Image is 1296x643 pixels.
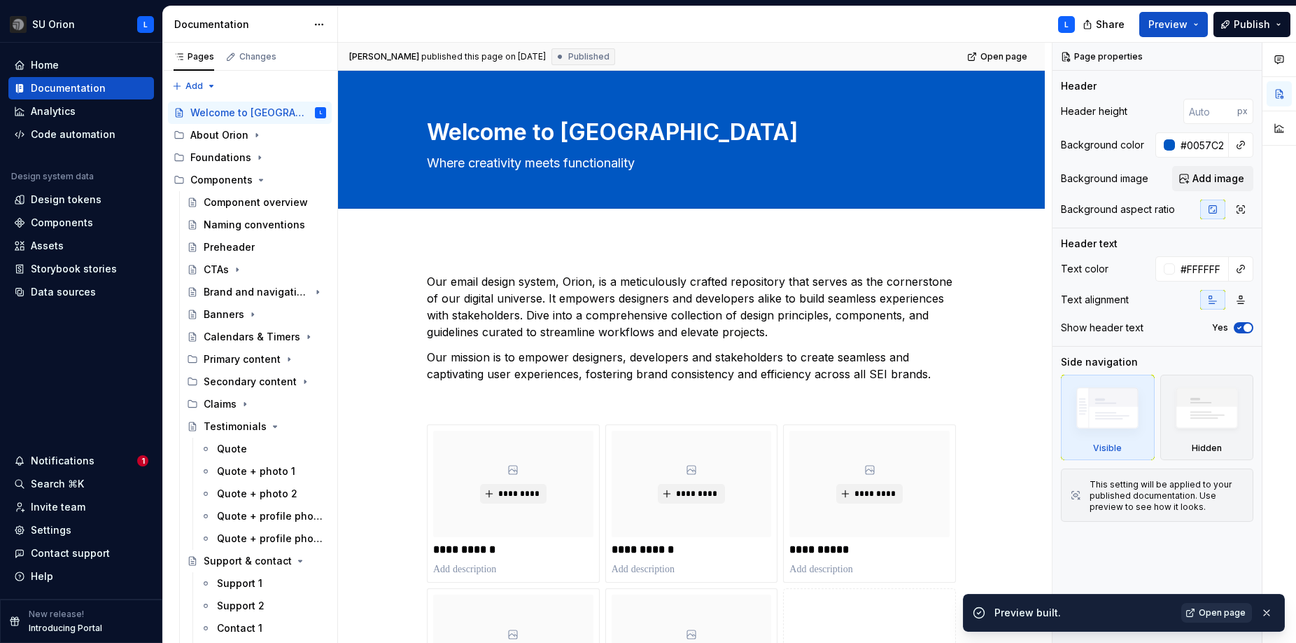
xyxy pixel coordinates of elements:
[204,285,309,299] div: Brand and navigation bars
[204,554,292,568] div: Support & contact
[568,51,610,62] span: Published
[1175,256,1229,282] input: Auto
[980,51,1027,62] span: Open page
[427,349,956,382] p: Our mission is to empower designers, developers and stakeholders to create seamless and captivati...
[168,169,332,191] div: Components
[424,152,953,174] textarea: Where creativity meets functionality
[217,442,247,456] div: Quote
[195,460,332,483] a: Quote + photo 1
[1061,172,1148,186] div: Background image
[174,18,307,32] div: Documentation
[181,303,332,326] a: Banners
[8,54,154,76] a: Home
[31,523,71,537] div: Settings
[217,576,262,590] div: Support 1
[204,397,237,411] div: Claims
[217,599,265,613] div: Support 2
[168,124,332,146] div: About Orion
[1213,12,1290,37] button: Publish
[31,477,84,491] div: Search ⌘K
[8,450,154,472] button: Notifications1
[1148,18,1188,32] span: Preview
[1076,12,1134,37] button: Share
[181,236,332,258] a: Preheader
[1199,607,1246,618] span: Open page
[31,500,85,514] div: Invite team
[31,569,53,583] div: Help
[181,258,332,281] a: CTAs
[29,609,84,620] p: New release!
[239,51,276,62] div: Changes
[190,106,306,120] div: Welcome to [GEOGRAPHIC_DATA]
[181,393,332,415] div: Claims
[31,239,64,253] div: Assets
[204,307,244,321] div: Banners
[1061,321,1143,335] div: Show header text
[174,51,214,62] div: Pages
[349,51,419,62] span: [PERSON_NAME]
[190,173,253,187] div: Components
[994,606,1173,620] div: Preview built.
[195,617,332,639] a: Contact 1
[195,572,332,595] a: Support 1
[1192,443,1222,454] div: Hidden
[204,420,267,434] div: Testimonials
[1139,12,1208,37] button: Preview
[195,438,332,460] a: Quote
[143,19,148,30] div: L
[1181,603,1252,623] a: Open page
[8,77,154,99] a: Documentation
[31,546,110,560] div: Contact support
[1160,375,1254,460] div: Hidden
[320,106,322,120] div: L
[195,527,332,550] a: Quote + profile photo 2
[8,123,154,146] a: Code automation
[31,216,93,230] div: Components
[32,18,75,32] div: SU Orion
[204,375,297,389] div: Secondary content
[204,352,281,366] div: Primary content
[181,348,332,371] div: Primary content
[1061,262,1108,276] div: Text color
[8,542,154,565] button: Contact support
[190,151,251,165] div: Foundations
[168,146,332,169] div: Foundations
[181,191,332,214] a: Component overview
[31,58,59,72] div: Home
[181,214,332,236] a: Naming conventions
[1212,322,1228,333] label: Yes
[1175,132,1229,158] input: Auto
[31,81,106,95] div: Documentation
[29,623,102,634] p: Introducing Portal
[31,127,115,141] div: Code automation
[8,519,154,541] a: Settings
[1061,104,1127,118] div: Header height
[1061,79,1097,93] div: Header
[8,188,154,211] a: Design tokens
[217,487,297,501] div: Quote + photo 2
[168,76,220,96] button: Add
[1172,166,1253,191] button: Add image
[10,16,27,33] img: 3ce36157-9fde-47d2-9eb8-fa8ebb961d3d.png
[1183,99,1237,124] input: Auto
[424,116,953,149] textarea: Welcome to [GEOGRAPHIC_DATA]
[1061,375,1155,460] div: Visible
[181,326,332,348] a: Calendars & Timers
[11,171,94,182] div: Design system data
[181,371,332,393] div: Secondary content
[421,51,546,62] div: published this page on [DATE]
[8,473,154,495] button: Search ⌘K
[31,193,101,207] div: Design tokens
[1064,19,1069,30] div: L
[204,240,255,254] div: Preheader
[31,104,76,118] div: Analytics
[195,505,332,527] a: Quote + profile photo 1
[181,281,332,303] a: Brand and navigation bars
[1192,172,1244,186] span: Add image
[217,621,262,635] div: Contact 1
[204,263,229,277] div: CTAs
[1061,138,1144,152] div: Background color
[1061,293,1129,307] div: Text alignment
[31,454,94,468] div: Notifications
[1093,443,1122,454] div: Visible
